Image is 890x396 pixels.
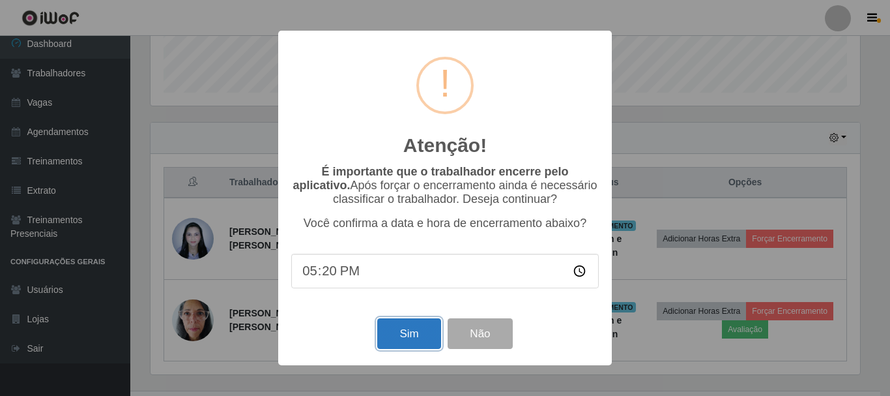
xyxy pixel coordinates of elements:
[403,134,487,157] h2: Atenção!
[293,165,568,192] b: É importante que o trabalhador encerre pelo aplicativo.
[291,165,599,206] p: Após forçar o encerramento ainda é necessário classificar o trabalhador. Deseja continuar?
[377,318,440,349] button: Sim
[291,217,599,230] p: Você confirma a data e hora de encerramento abaixo?
[448,318,512,349] button: Não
